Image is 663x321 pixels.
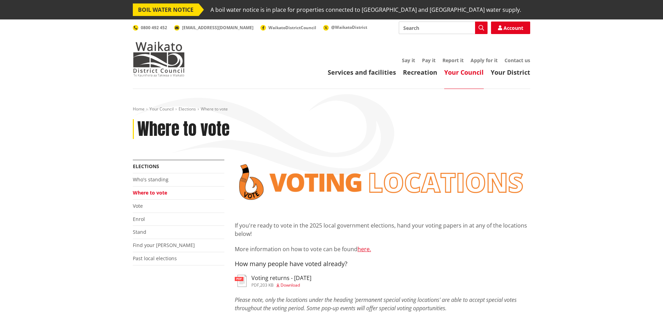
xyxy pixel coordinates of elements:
a: Home [133,106,145,112]
a: Your Council [149,106,174,112]
p: More information on how to vote can be found [235,245,530,253]
a: @WaikatoDistrict [323,24,367,30]
em: Please note, only the locations under the heading 'permanent special voting locations' are able t... [235,296,517,312]
a: Apply for it [471,57,498,64]
a: Vote [133,203,143,209]
input: Search input [399,22,488,34]
a: Who's standing [133,176,169,183]
a: Report it [442,57,464,64]
span: Download [281,282,300,288]
nav: breadcrumb [133,106,530,112]
img: voting locations banner [235,160,530,204]
h1: Where to vote [137,119,230,139]
a: Say it [402,57,415,64]
a: Past local elections [133,255,177,262]
a: Contact us [505,57,530,64]
span: Where to vote [201,106,228,112]
span: [EMAIL_ADDRESS][DOMAIN_NAME] [182,25,253,31]
a: [EMAIL_ADDRESS][DOMAIN_NAME] [174,25,253,31]
span: WaikatoDistrictCouncil [268,25,316,31]
a: Pay it [422,57,436,64]
a: Elections [179,106,196,112]
a: 0800 492 452 [133,25,167,31]
a: Elections [133,163,159,170]
a: here. [358,245,371,253]
a: Find your [PERSON_NAME] [133,242,195,248]
a: Your District [491,68,530,76]
a: WaikatoDistrictCouncil [260,25,316,31]
img: Waikato District Council - Te Kaunihera aa Takiwaa o Waikato [133,42,185,76]
a: Where to vote [133,189,167,196]
img: document-pdf.svg [235,275,247,287]
a: Enrol [133,216,145,222]
span: @WaikatoDistrict [331,24,367,30]
a: Voting returns - [DATE] pdf,203 KB Download [235,275,311,287]
div: , [251,283,311,287]
a: Account [491,22,530,34]
span: A boil water notice is in place for properties connected to [GEOGRAPHIC_DATA] and [GEOGRAPHIC_DAT... [210,3,521,16]
h3: Voting returns - [DATE] [251,275,311,281]
span: 0800 492 452 [141,25,167,31]
span: BOIL WATER NOTICE [133,3,199,16]
span: pdf [251,282,259,288]
a: Services and facilities [328,68,396,76]
a: Recreation [403,68,437,76]
span: 203 KB [260,282,274,288]
h4: How many people have voted already? [235,260,530,268]
p: If you're ready to vote in the 2025 local government elections, hand your voting papers in at any... [235,221,530,238]
a: Your Council [444,68,484,76]
a: Stand [133,229,146,235]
